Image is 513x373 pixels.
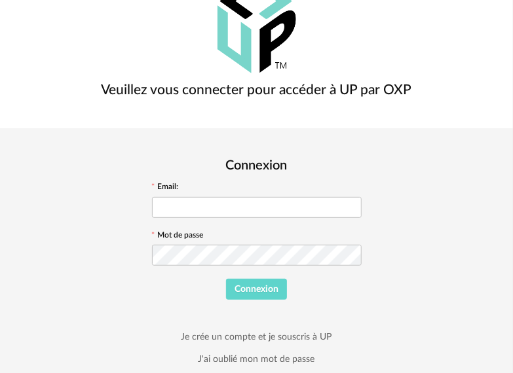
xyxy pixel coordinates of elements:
[226,279,288,300] button: Connexion
[102,81,412,99] h3: Veuillez vous connecter pour accéder à UP par OXP
[152,183,179,193] label: Email:
[199,353,315,365] a: J'ai oublié mon mot de passe
[235,285,278,294] span: Connexion
[152,157,362,174] h2: Connexion
[152,231,204,241] label: Mot de passe
[181,331,332,343] a: Je crée un compte et je souscris à UP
